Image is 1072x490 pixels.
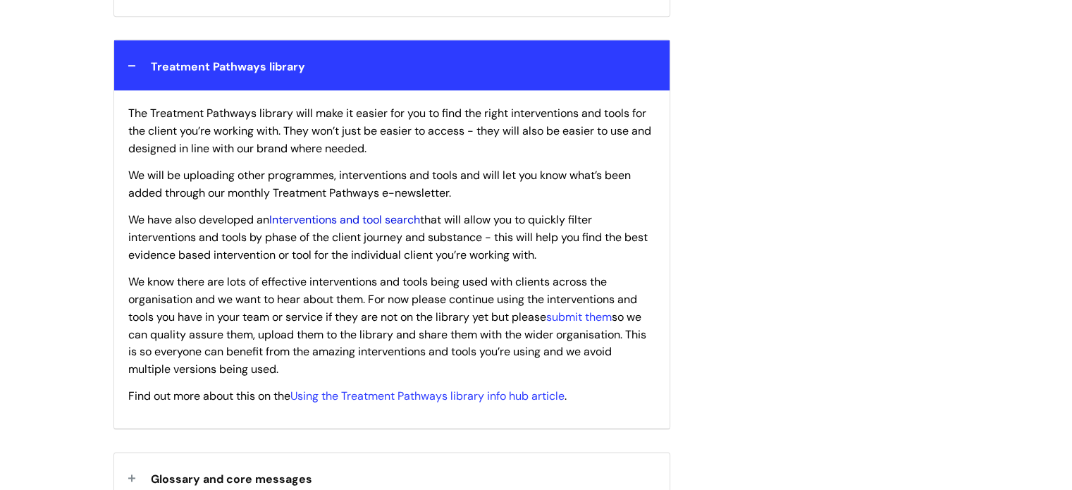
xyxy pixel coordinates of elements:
span: Glossary and core messages [151,472,312,486]
span: We have also developed an that will allow you to quickly filter interventions and tools by phase ... [128,212,648,262]
a: Using the Treatment Pathways library info hub article [290,388,565,403]
a: submit them [546,310,612,324]
a: Interventions and tool search [269,212,420,227]
span: We know there are lots of effective interventions and tools being used with clients across the or... [128,274,646,376]
span: The Treatment Pathways library will make it easier for you to find the right interventions and to... [128,106,651,156]
span: We will be uploading other programmes, interventions and tools and will let you know what’s been ... [128,168,631,200]
span: Find out more about this on the . [128,388,567,403]
span: Treatment Pathways library [151,59,305,74]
